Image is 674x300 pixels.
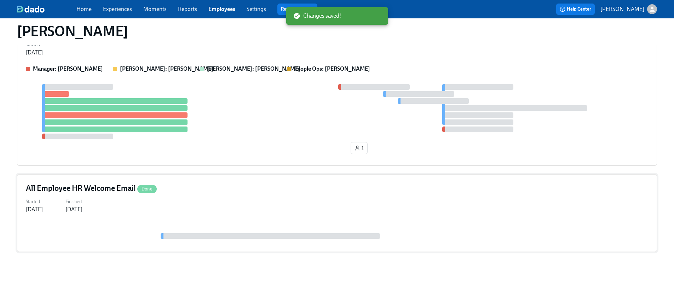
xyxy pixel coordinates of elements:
strong: [PERSON_NAME]: [PERSON_NAME] [120,65,213,72]
h1: [PERSON_NAME] [17,23,128,40]
button: [PERSON_NAME] [600,4,657,14]
a: Reports [178,6,197,12]
a: Settings [247,6,266,12]
a: Experiences [103,6,132,12]
span: Help Center [560,6,591,13]
button: Review us on G2 [277,4,317,15]
span: 1 [355,145,364,152]
span: Changes saved! [293,12,341,20]
div: [DATE] [26,49,43,57]
a: Employees [208,6,235,12]
a: Home [76,6,92,12]
a: Review us on G2 [281,6,314,13]
span: Done [137,186,157,192]
button: 1 [351,142,368,154]
a: Moments [143,6,167,12]
button: Help Center [556,4,595,15]
p: [PERSON_NAME] [600,5,644,13]
strong: People Ops: [PERSON_NAME] [294,65,370,72]
a: dado [17,6,76,13]
h4: All Employee HR Welcome Email [26,183,157,194]
div: [DATE] [65,206,82,213]
img: dado [17,6,45,13]
label: Started [26,198,43,206]
label: Finished [65,198,82,206]
div: [DATE] [26,206,43,213]
strong: [PERSON_NAME]: [PERSON_NAME] [207,65,300,72]
strong: Manager: [PERSON_NAME] [33,65,103,72]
